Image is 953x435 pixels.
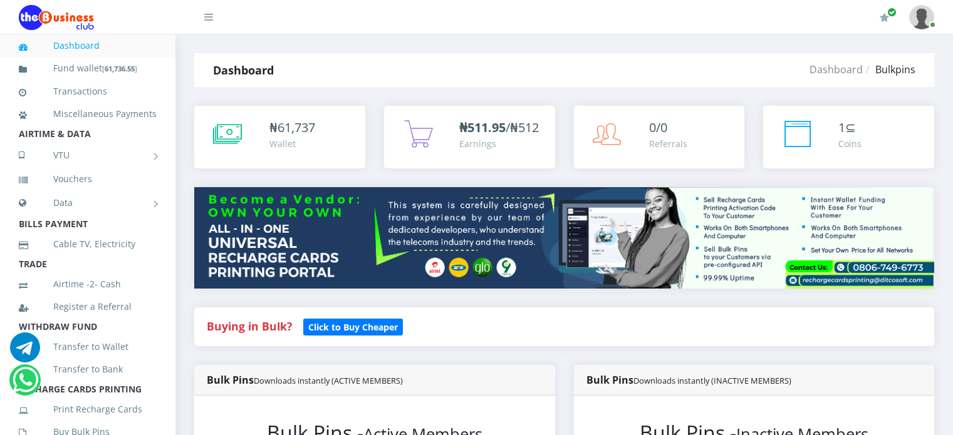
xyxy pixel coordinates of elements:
[19,332,157,361] a: Transfer to Wallet
[303,319,403,334] a: Click to Buy Cheaper
[308,321,398,333] b: Click to Buy Cheaper
[19,140,157,171] a: VTU
[207,373,403,387] strong: Bulk Pins
[838,118,862,137] div: ⊆
[459,119,539,136] span: /₦512
[880,13,889,23] i: Renew/Upgrade Subscription
[384,106,555,168] a: ₦511.95/₦512 Earnings
[887,8,897,17] span: Renew/Upgrade Subscription
[10,342,40,362] a: Chat for support
[633,375,791,386] small: Downloads instantly (INACTIVE MEMBERS)
[102,64,137,73] small: [ ]
[810,63,863,76] a: Dashboard
[574,106,745,168] a: 0/0 Referrals
[269,118,315,137] div: ₦
[19,292,157,321] a: Register a Referral
[459,119,506,136] b: ₦511.95
[586,373,791,387] strong: Bulk Pins
[19,100,157,128] a: Miscellaneous Payments
[19,165,157,193] a: Vouchers
[194,106,365,168] a: ₦61,737 Wallet
[207,319,292,334] strong: Buying in Bulk?
[19,77,157,106] a: Transactions
[649,137,687,150] div: Referrals
[19,230,157,258] a: Cable TV, Electricity
[194,187,934,289] img: multitenant_rcp.png
[19,31,157,60] a: Dashboard
[863,62,915,77] li: Bulkpins
[19,54,157,83] a: Fund wallet[61,736.55]
[649,119,667,136] span: 0/0
[19,5,94,30] img: Logo
[19,187,157,218] a: Data
[213,63,274,78] strong: Dashboard
[105,64,135,73] b: 61,736.55
[909,5,934,29] img: User
[254,375,403,386] small: Downloads instantly (ACTIVE MEMBERS)
[19,270,157,299] a: Airtime -2- Cash
[19,355,157,384] a: Transfer to Bank
[269,137,315,150] div: Wallet
[278,119,315,136] span: 61,737
[13,374,38,395] a: Chat for support
[838,119,845,136] span: 1
[838,137,862,150] div: Coins
[459,137,539,150] div: Earnings
[19,395,157,424] a: Print Recharge Cards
